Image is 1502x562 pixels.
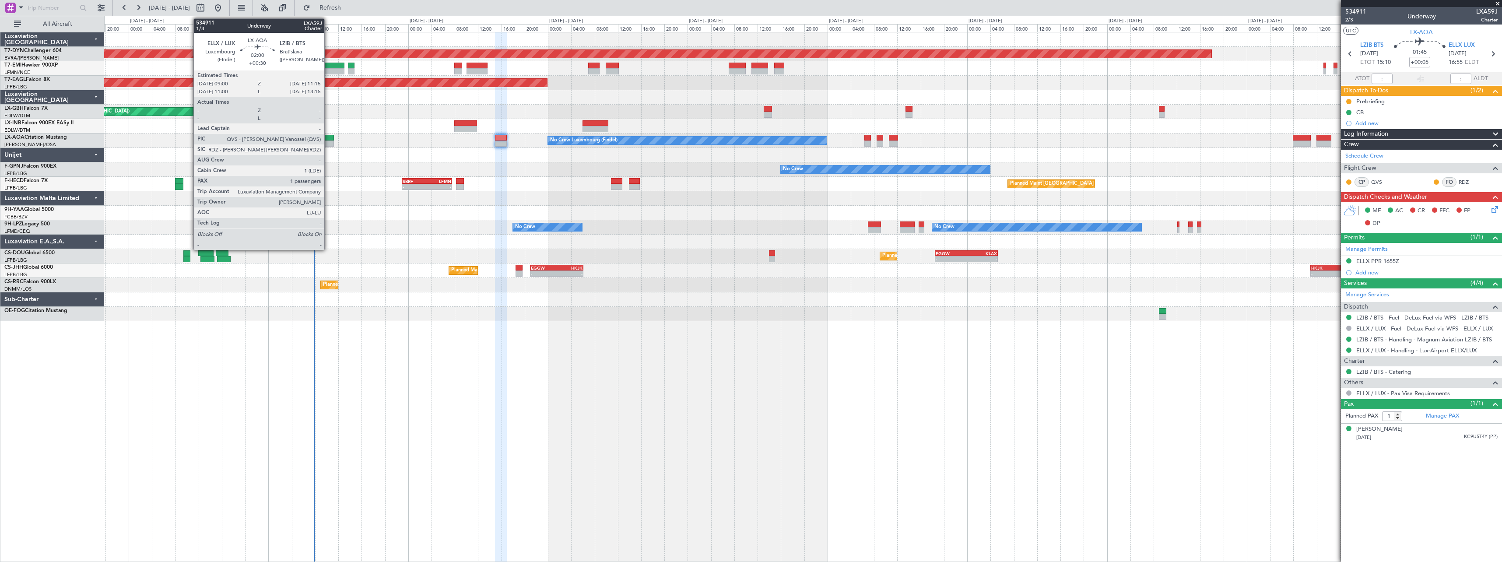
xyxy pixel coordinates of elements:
[874,24,897,32] div: 08:00
[1224,24,1247,32] div: 20:00
[199,24,222,32] div: 12:00
[4,185,27,191] a: LFPB/LBG
[967,24,990,32] div: 00:00
[557,265,583,270] div: HKJK
[1345,152,1383,161] a: Schedule Crew
[403,179,427,184] div: SBRF
[4,178,48,183] a: F-HECDFalcon 7X
[1356,347,1477,354] a: ELLX / LUX - Handling - Lux-Airport ELLX/LUX
[1317,24,1340,32] div: 12:00
[1107,24,1130,32] div: 00:00
[1449,58,1463,67] span: 16:55
[4,308,67,313] a: OE-FOGCitation Mustang
[531,271,557,276] div: -
[1355,177,1369,187] div: CP
[312,5,349,11] span: Refresh
[1476,7,1498,16] span: LXA59J
[4,112,30,119] a: EDLW/DTM
[1344,399,1354,409] span: Pax
[1311,271,1335,276] div: -
[1060,24,1084,32] div: 16:00
[1154,24,1177,32] div: 08:00
[1372,219,1380,228] span: DP
[1084,24,1107,32] div: 20:00
[1356,257,1399,265] div: ELLX PPR 1655Z
[641,24,664,32] div: 16:00
[4,257,27,263] a: LFPB/LBG
[4,69,30,76] a: LFMN/NCE
[828,24,851,32] div: 00:00
[557,271,583,276] div: -
[129,24,152,32] div: 00:00
[618,24,641,32] div: 12:00
[292,24,315,32] div: 04:00
[1372,74,1393,84] input: --:--
[1344,86,1388,96] span: Dispatch To-Dos
[1476,16,1498,24] span: Charter
[149,4,190,12] span: [DATE] - [DATE]
[432,24,455,32] div: 04:00
[1372,207,1381,215] span: MF
[1474,74,1488,83] span: ALDT
[1345,291,1389,299] a: Manage Services
[689,18,723,25] div: [DATE] - [DATE]
[525,24,548,32] div: 20:00
[1344,302,1368,312] span: Dispatch
[4,63,21,68] span: T7-EMI
[4,77,26,82] span: T7-EAGL
[1344,163,1376,173] span: Flight Crew
[1335,265,1359,270] div: EGKB
[4,135,67,140] a: LX-AOACitation Mustang
[4,106,48,111] a: LX-GBHFalcon 7X
[276,179,301,184] div: SBRF
[323,278,414,292] div: Planned Maint Lagos ([PERSON_NAME])
[1344,356,1365,366] span: Charter
[1442,177,1456,187] div: FO
[1371,178,1391,186] a: QVS
[4,250,25,256] span: CS-DOU
[1413,48,1427,57] span: 01:45
[4,84,27,90] a: LFPB/LBG
[175,24,199,32] div: 08:00
[1345,7,1366,16] span: 534911
[4,77,50,82] a: T7-EAGLFalcon 8X
[1344,378,1363,388] span: Others
[4,120,74,126] a: LX-INBFalcon 900EX EASy II
[4,120,21,126] span: LX-INB
[1355,119,1498,127] div: Add new
[130,18,164,25] div: [DATE] - [DATE]
[245,24,268,32] div: 20:00
[783,163,803,176] div: No Crew
[550,134,618,147] div: No Crew Luxembourg (Findel)
[882,249,1020,263] div: Planned Maint [GEOGRAPHIC_DATA] ([GEOGRAPHIC_DATA])
[408,24,432,32] div: 00:00
[4,135,25,140] span: LX-AOA
[277,184,302,190] div: 05:52 Z
[1014,24,1037,32] div: 08:00
[1465,58,1479,67] span: ELDT
[1356,425,1403,434] div: [PERSON_NAME]
[1344,233,1365,243] span: Permits
[4,271,27,278] a: LFPB/LBG
[427,184,451,190] div: -
[781,24,804,32] div: 16:00
[4,279,23,285] span: CS-RRC
[1459,178,1478,186] a: RDZ
[4,178,24,183] span: F-HECD
[897,24,920,32] div: 12:00
[1470,86,1483,95] span: (1/2)
[664,24,688,32] div: 20:00
[1356,314,1488,321] a: LZIB / BTS - Fuel - DeLux Fuel via WFS - LZIB / BTS
[4,164,23,169] span: F-GPNJ
[385,24,408,32] div: 20:00
[252,184,277,190] div: 21:03 Z
[969,18,1002,25] div: [DATE] - [DATE]
[299,1,351,15] button: Refresh
[944,24,967,32] div: 20:00
[1177,24,1200,32] div: 12:00
[403,184,427,190] div: -
[548,24,571,32] div: 00:00
[1200,24,1223,32] div: 16:00
[338,24,361,32] div: 12:00
[4,207,54,212] a: 9H-YAAGlobal 5000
